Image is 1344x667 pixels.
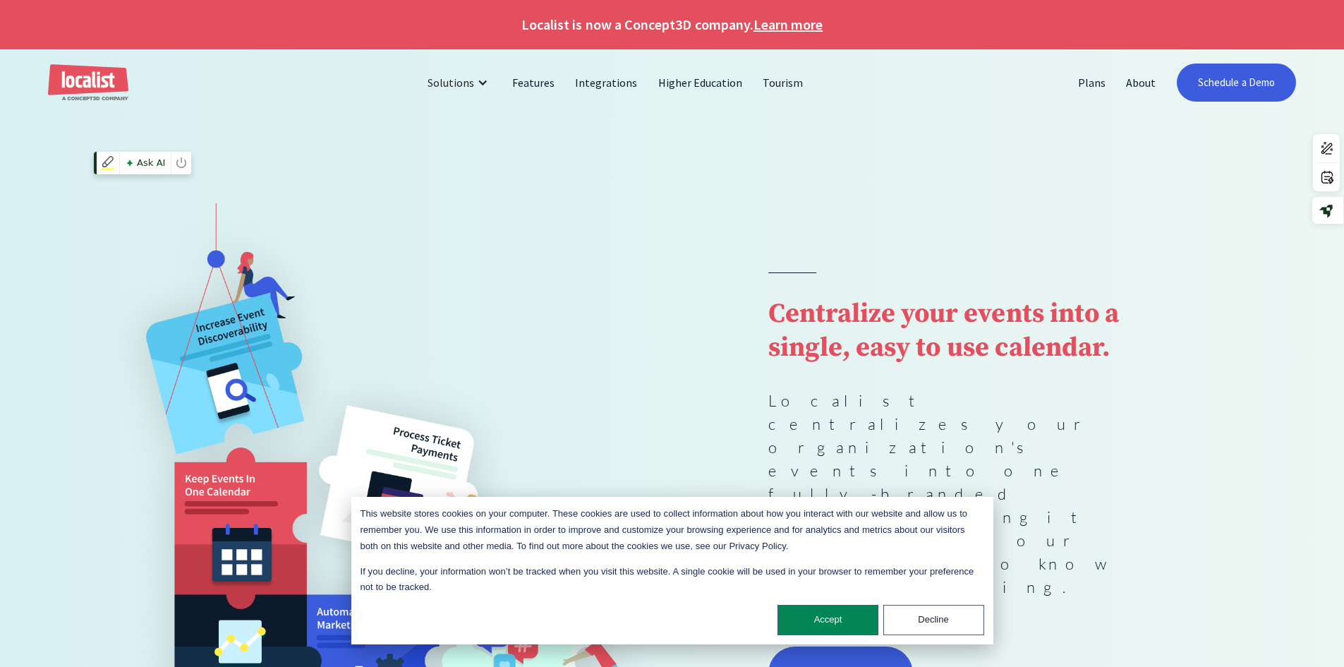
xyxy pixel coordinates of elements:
a: Learn more [753,14,823,35]
a: About [1116,66,1166,100]
a: Schedule a Demo [1177,64,1296,102]
a: home [48,64,128,102]
a: Plans [1068,66,1116,100]
p: This website stores cookies on your computer. These cookies are used to collect information about... [361,506,984,554]
a: Features [502,66,565,100]
div: Cookie banner [351,497,993,644]
strong: Centralize your events into a single, easy to use calendar. [768,297,1119,365]
p: Localist centralizes your organization's events into one fully-branded calendar, making it easier... [768,389,1152,599]
div: Solutions [428,74,474,91]
a: Integrations [565,66,648,100]
p: If you decline, your information won’t be tracked when you visit this website. A single cookie wi... [361,564,984,596]
button: Decline [883,605,984,635]
a: Tourism [753,66,813,100]
a: Higher Education [648,66,753,100]
div: Solutions [417,66,502,100]
span: Ask AI [123,154,168,172]
button: Accept [777,605,878,635]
